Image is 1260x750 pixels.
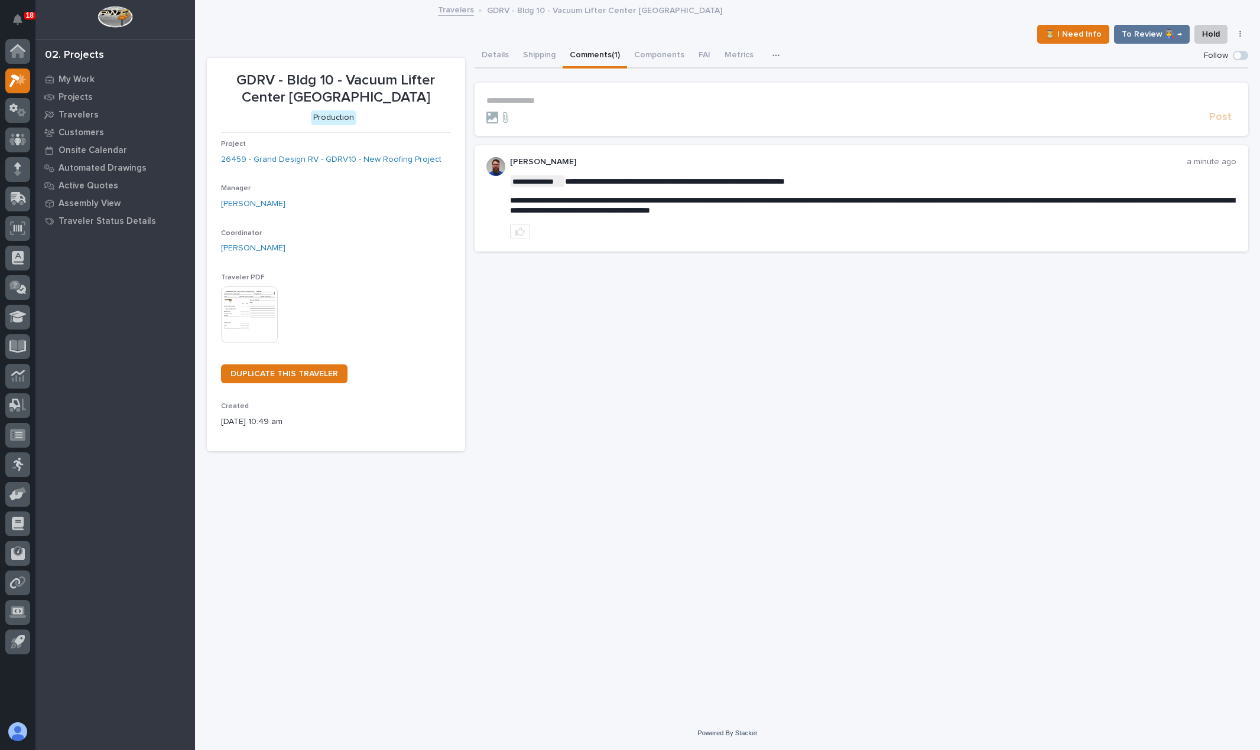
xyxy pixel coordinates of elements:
[35,123,195,141] a: Customers
[1202,27,1220,41] span: Hold
[691,44,717,69] button: FAI
[510,157,1187,167] p: [PERSON_NAME]
[221,403,249,410] span: Created
[221,198,285,210] a: [PERSON_NAME]
[35,194,195,212] a: Assembly View
[311,110,356,125] div: Production
[1204,51,1228,61] p: Follow
[59,216,156,227] p: Traveler Status Details
[438,2,474,16] a: Travelers
[1204,110,1236,124] button: Post
[487,3,722,16] p: GDRV - Bldg 10 - Vacuum Lifter Center [GEOGRAPHIC_DATA]
[59,181,118,191] p: Active Quotes
[1045,27,1102,41] span: ⏳ I Need Info
[221,364,348,383] a: DUPLICATE THIS TRAVELER
[1114,25,1190,44] button: To Review 👨‍🏭 →
[35,159,195,177] a: Automated Drawings
[5,7,30,32] button: Notifications
[59,92,93,103] p: Projects
[221,154,441,166] a: 26459 - Grand Design RV - GDRV10 - New Roofing Project
[1187,157,1236,167] p: a minute ago
[221,416,451,428] p: [DATE] 10:49 am
[59,145,127,156] p: Onsite Calendar
[717,44,761,69] button: Metrics
[697,729,757,736] a: Powered By Stacker
[35,106,195,123] a: Travelers
[510,224,530,239] button: like this post
[35,141,195,159] a: Onsite Calendar
[45,49,104,62] div: 02. Projects
[627,44,691,69] button: Components
[563,44,627,69] button: Comments (1)
[221,72,451,106] p: GDRV - Bldg 10 - Vacuum Lifter Center [GEOGRAPHIC_DATA]
[1209,110,1232,124] span: Post
[35,212,195,230] a: Traveler Status Details
[1037,25,1109,44] button: ⏳ I Need Info
[59,74,95,85] p: My Work
[516,44,563,69] button: Shipping
[221,230,262,237] span: Coordinator
[5,719,30,744] button: users-avatar
[230,370,338,378] span: DUPLICATE THIS TRAVELER
[221,274,265,281] span: Traveler PDF
[1194,25,1227,44] button: Hold
[59,163,147,174] p: Automated Drawings
[35,177,195,194] a: Active Quotes
[221,242,285,255] a: [PERSON_NAME]
[35,88,195,106] a: Projects
[486,157,505,176] img: 6hTokn1ETDGPf9BPokIQ
[59,128,104,138] p: Customers
[26,11,34,19] p: 18
[221,185,251,192] span: Manager
[475,44,516,69] button: Details
[15,14,30,33] div: Notifications18
[1122,27,1182,41] span: To Review 👨‍🏭 →
[59,110,99,120] p: Travelers
[59,198,121,209] p: Assembly View
[221,141,246,148] span: Project
[98,6,132,28] img: Workspace Logo
[35,70,195,88] a: My Work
